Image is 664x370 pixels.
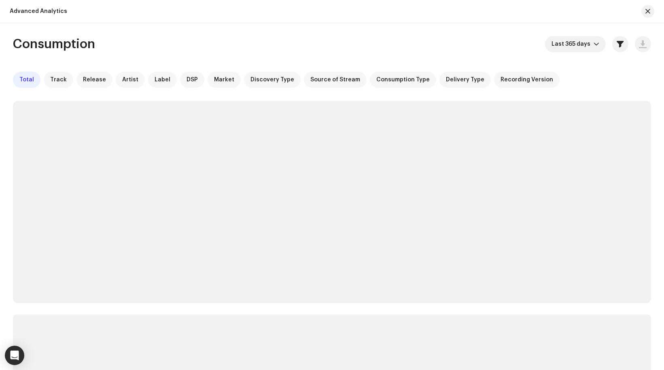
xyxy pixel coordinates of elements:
div: Open Intercom Messenger [5,346,24,365]
span: Consumption Type [376,77,430,83]
span: Discovery Type [250,77,294,83]
span: Last 365 days [552,36,594,52]
span: Market [214,77,234,83]
span: Delivery Type [446,77,484,83]
span: Source of Stream [310,77,360,83]
span: Recording Version [501,77,553,83]
div: dropdown trigger [594,36,599,52]
span: DSP [187,77,198,83]
span: Label [155,77,170,83]
span: Artist [122,77,138,83]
